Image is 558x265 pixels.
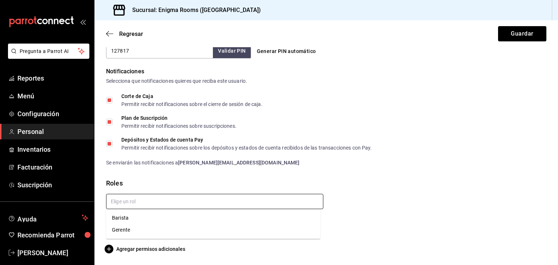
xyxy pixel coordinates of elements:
[106,212,320,224] li: Barista
[119,30,143,37] span: Regresar
[17,180,88,190] span: Suscripción
[213,44,251,58] button: Validar PIN
[17,230,88,240] span: Recomienda Parrot
[20,48,78,55] span: Pregunta a Parrot AI
[17,127,88,136] span: Personal
[121,102,263,107] div: Permitir recibir notificaciones sobre el cierre de sesión de caja.
[17,162,88,172] span: Facturación
[80,19,86,25] button: open_drawer_menu
[498,26,546,41] button: Guardar
[106,77,546,85] div: Selecciona que notificaciones quieres que reciba este usuario.
[5,53,89,60] a: Pregunta a Parrot AI
[17,91,88,101] span: Menú
[106,178,546,188] div: Roles
[121,94,263,99] div: Corte de Caja
[17,73,88,83] span: Reportes
[121,145,372,150] div: Permitir recibir notificaciones sobre los depósitos y estados de cuenta recibidos de las transacc...
[106,159,546,167] div: Se enviarán las notificaciones a
[178,160,299,166] strong: [PERSON_NAME][EMAIL_ADDRESS][DOMAIN_NAME]
[17,109,88,119] span: Configuración
[106,194,323,209] input: Elige un rol
[106,245,185,253] button: Agregar permisos adicionales
[106,224,320,236] li: Gerente
[17,144,88,154] span: Inventarios
[121,123,236,129] div: Permitir recibir notificaciones sobre suscripciones.
[17,248,88,258] span: [PERSON_NAME]
[106,30,143,37] button: Regresar
[254,45,319,58] button: Generar PIN automático
[106,67,546,76] div: Notificaciones
[126,6,261,15] h3: Sucursal: Enigma Rooms ([GEOGRAPHIC_DATA])
[8,44,89,59] button: Pregunta a Parrot AI
[121,115,236,121] div: Plan de Suscripción
[121,137,372,142] div: Depósitos y Estados de cuenta Pay
[17,213,79,222] span: Ayuda
[106,43,213,58] input: 3 a 6 dígitos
